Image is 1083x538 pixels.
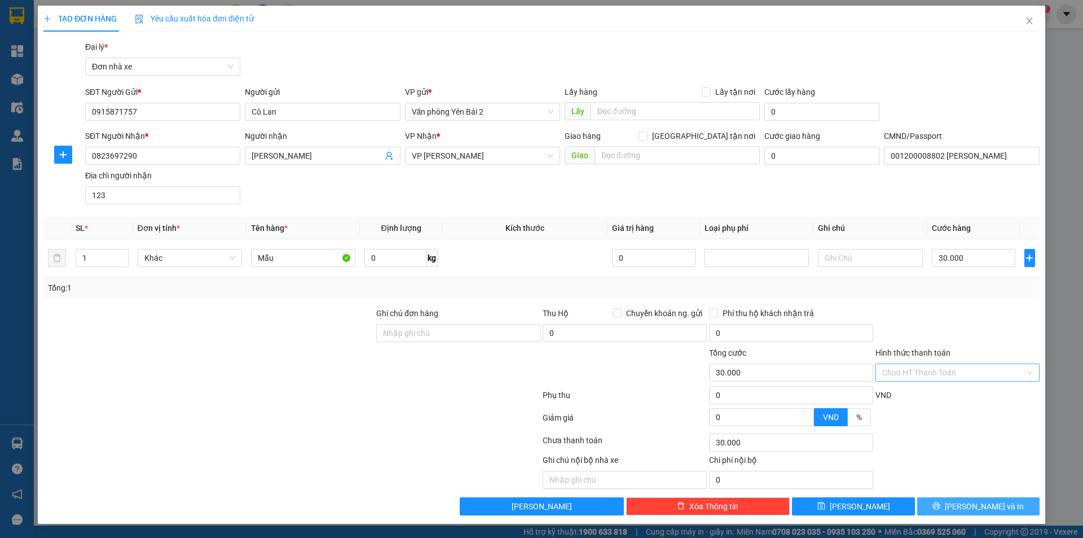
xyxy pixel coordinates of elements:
span: VND [823,413,839,422]
span: Giao [565,146,595,164]
div: Người nhận [245,130,400,142]
span: Lấy hàng [565,88,597,97]
span: user-add [385,151,394,160]
th: Loại phụ phí [700,217,813,239]
span: delete [677,502,685,511]
div: Địa chỉ người nhận [85,169,240,182]
div: Người gửi [245,86,400,98]
span: Chuyển khoản ng. gửi [622,307,707,320]
div: Phụ thu [541,389,708,409]
span: Lấy tận nơi [711,86,760,98]
span: [GEOGRAPHIC_DATA] tận nơi [648,130,760,142]
span: Đơn vị tính [138,224,180,233]
span: TẠO ĐƠN HÀNG [43,14,117,23]
button: deleteXóa Thông tin [626,497,790,515]
span: Giao hàng [565,132,601,141]
button: plus [1024,249,1035,267]
div: VP gửi [405,86,560,98]
div: Tổng: 1 [48,282,418,294]
span: printer [932,502,940,511]
div: CMND/Passport [884,130,1039,142]
img: logo.jpg [14,14,71,71]
li: Hotline: 19001155 [105,42,472,56]
span: % [856,413,862,422]
span: [PERSON_NAME] [512,500,572,513]
img: icon [135,15,144,24]
span: kg [426,249,438,267]
span: VP Nhận [405,132,437,141]
input: Cước giao hàng [764,147,879,165]
label: Cước lấy hàng [764,88,815,97]
span: VP Trần Đại Nghĩa [412,147,553,164]
input: Địa chỉ của người nhận [85,186,240,204]
span: Yêu cầu xuất hóa đơn điện tử [135,14,254,23]
span: Đơn nhà xe [92,58,234,75]
input: VD: Bàn, Ghế [251,249,355,267]
button: plus [54,146,72,164]
span: Văn phòng Yên Bái 2 [412,103,553,120]
div: Giảm giá [541,412,708,431]
span: Thu Hộ [543,309,569,318]
span: Giá trị hàng [612,224,654,233]
input: Dọc đường [595,146,760,164]
button: delete [48,249,66,267]
b: GỬI : Văn phòng Yên Bái 2 [14,82,198,100]
div: SĐT Người Gửi [85,86,240,98]
input: Nhập ghi chú [543,471,707,489]
span: Phí thu hộ khách nhận trả [718,307,818,320]
span: SL [76,224,85,233]
div: Chưa thanh toán [541,434,708,454]
input: Cước lấy hàng [764,103,879,121]
button: save[PERSON_NAME] [792,497,914,515]
input: Ghi Chú [818,249,922,267]
label: Hình thức thanh toán [875,348,950,357]
span: Xóa Thông tin [689,500,738,513]
div: Ghi chú nội bộ nhà xe [543,454,707,471]
button: printer[PERSON_NAME] và In [917,497,1040,515]
span: Đại lý [85,42,108,51]
span: close [1025,16,1034,25]
span: Định lượng [381,224,421,233]
input: 0 [612,249,696,267]
button: [PERSON_NAME] [460,497,624,515]
button: Close [1014,6,1045,37]
th: Ghi chú [813,217,927,239]
span: Lấy [565,102,591,120]
span: save [817,502,825,511]
div: SĐT Người Nhận [85,130,240,142]
span: VND [875,391,891,400]
span: plus [1025,253,1034,263]
span: [PERSON_NAME] và In [945,500,1024,513]
span: Tổng cước [709,348,746,357]
span: Kích thước [505,224,544,233]
li: Số 10 ngõ 15 Ngọc Hồi, Q.[PERSON_NAME], [GEOGRAPHIC_DATA] [105,28,472,42]
span: plus [55,150,72,159]
input: Dọc đường [591,102,760,120]
input: Ghi chú đơn hàng [376,324,540,342]
span: Cước hàng [932,224,971,233]
label: Cước giao hàng [764,132,820,141]
label: Ghi chú đơn hàng [376,309,438,318]
span: Tên hàng [251,224,288,233]
span: Khác [144,250,235,266]
span: [PERSON_NAME] [830,500,890,513]
span: plus [43,15,51,23]
div: Chi phí nội bộ [709,454,873,471]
